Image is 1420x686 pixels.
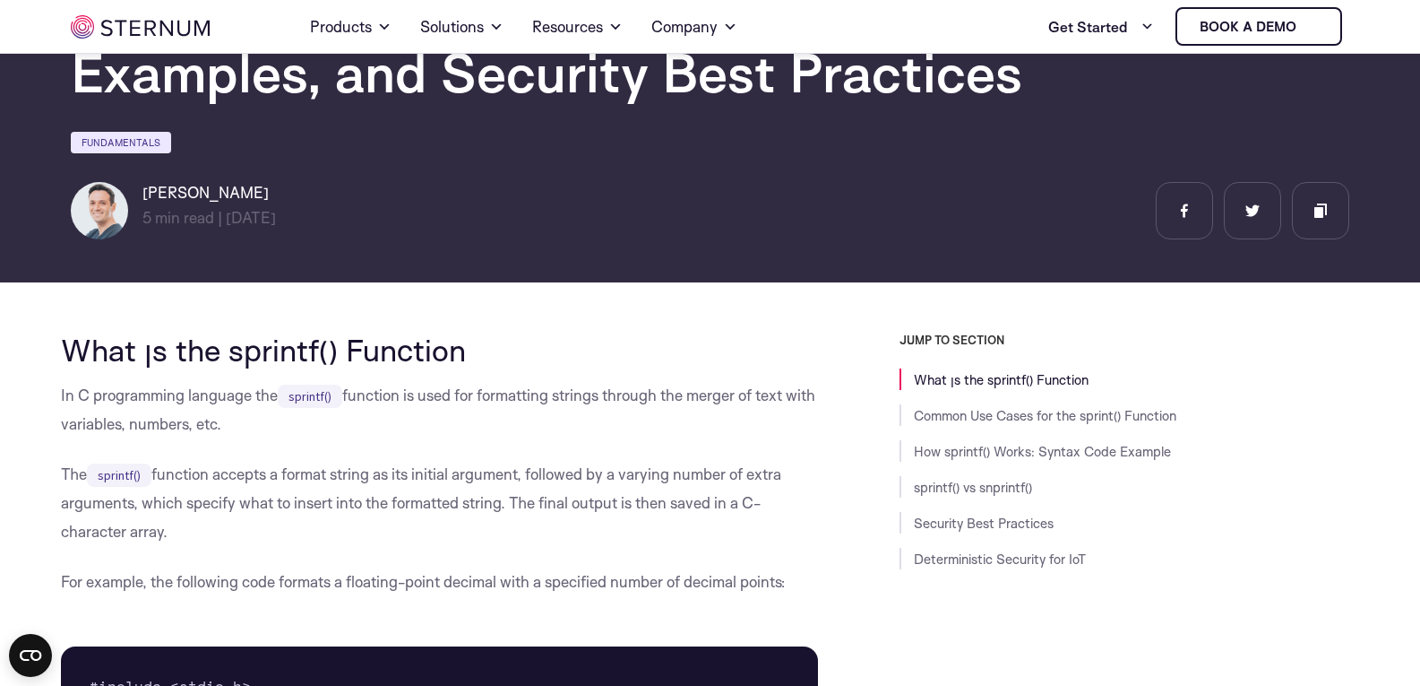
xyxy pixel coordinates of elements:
a: What ןs the sprintf() Function [914,371,1089,388]
h2: What ןs the sprintf() Function [61,333,819,367]
a: Security Best Practices [914,515,1054,532]
a: Company [651,2,737,52]
h3: JUMP TO SECTION [899,333,1360,347]
span: [DATE] [226,208,276,227]
a: How sprintf() Works: Syntax Code Example [914,443,1171,460]
a: Resources [532,2,623,52]
p: The function accepts a format string as its initial argument, followed by a varying number of ext... [61,460,819,546]
a: Solutions [420,2,503,52]
a: Deterministic Security for IoT [914,551,1086,568]
a: Book a demo [1175,7,1342,46]
span: 5 [142,208,151,227]
p: For example, the following code formats a floating-point decimal with a specified number of decim... [61,568,819,596]
a: Fundamentals [71,132,171,153]
a: sprintf() vs snprintf() [914,479,1032,496]
p: In C programming language the function is used for formatting strings through the merger of text ... [61,381,819,439]
h6: [PERSON_NAME] [142,182,276,204]
a: Get Started [1048,9,1154,45]
img: sternum iot [1304,20,1318,34]
a: Common Use Cases for the sprint() Function [914,407,1176,424]
img: sternum iot [71,15,210,39]
code: sprintf() [278,385,342,408]
img: Igal Zeifman [71,182,128,239]
button: Open CMP widget [9,634,52,677]
code: sprintf() [87,464,151,487]
span: min read | [142,208,222,227]
a: Products [310,2,392,52]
